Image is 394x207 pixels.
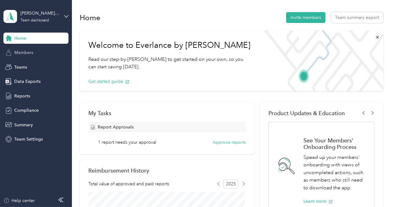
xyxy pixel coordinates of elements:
[286,12,325,23] button: Invite members
[88,167,149,174] h2: Reimbursement History
[14,136,43,142] span: Team Settings
[14,35,26,42] span: Home
[88,40,250,50] h1: Welcome to Everlance by [PERSON_NAME]
[259,30,383,91] img: Welcome to everlance
[88,110,246,116] div: My Tasks
[98,124,134,130] span: Report Approvals
[20,19,49,22] div: Team dashboard
[268,110,345,116] span: Product Updates & Education
[14,122,33,128] span: Summary
[98,139,156,146] span: 1 report needs your approval
[14,49,33,56] span: Members
[14,107,39,114] span: Compliance
[88,56,250,71] p: Read our step-by-[PERSON_NAME] to get started on your own, so you can start saving [DATE].
[303,137,368,150] h1: See Your Members' Onboarding Process
[88,181,169,187] span: Total value of approved and paid reports
[331,12,383,23] button: Team summary export
[14,93,30,99] span: Reports
[80,14,100,21] h1: Home
[213,139,246,146] button: Approve reports
[88,78,130,85] button: Get started guide
[20,10,59,16] div: [PERSON_NAME] Team
[224,179,238,189] span: 2025
[303,198,333,205] button: Learn more
[303,154,368,192] p: Speed up your members' onboarding with views of uncompleted actions, such as members who still ne...
[3,197,35,204] button: Help center
[14,78,41,85] span: Data Exports
[359,172,394,207] iframe: Everlance-gr Chat Button Frame
[14,64,27,70] span: Teams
